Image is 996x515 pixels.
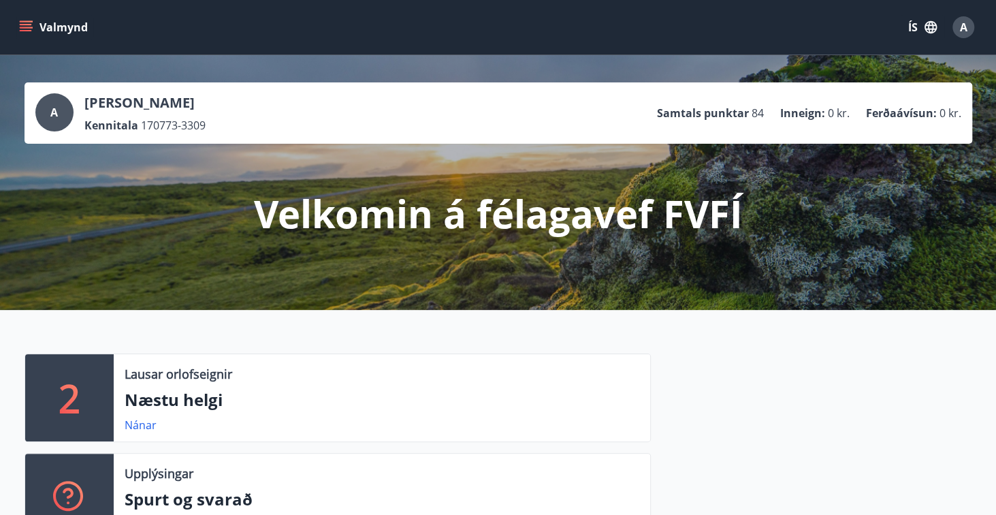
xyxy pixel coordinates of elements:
span: A [50,105,58,120]
p: Spurt og svarað [125,488,639,511]
p: Samtals punktar [657,106,749,121]
span: 84 [752,106,764,121]
span: A [960,20,967,35]
button: menu [16,15,93,40]
p: Lausar orlofseignir [125,365,232,383]
p: Upplýsingar [125,465,193,482]
p: Ferðaávísun : [866,106,937,121]
p: Kennitala [84,118,138,133]
button: ÍS [901,15,944,40]
span: 170773-3309 [141,118,206,133]
span: 0 kr. [939,106,961,121]
button: A [947,11,980,44]
p: Næstu helgi [125,388,639,411]
p: 2 [59,372,80,424]
span: 0 kr. [828,106,850,121]
p: Velkomin á félagavef FVFÍ [254,187,743,239]
p: [PERSON_NAME] [84,93,206,112]
a: Nánar [125,418,157,433]
p: Inneign : [780,106,825,121]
